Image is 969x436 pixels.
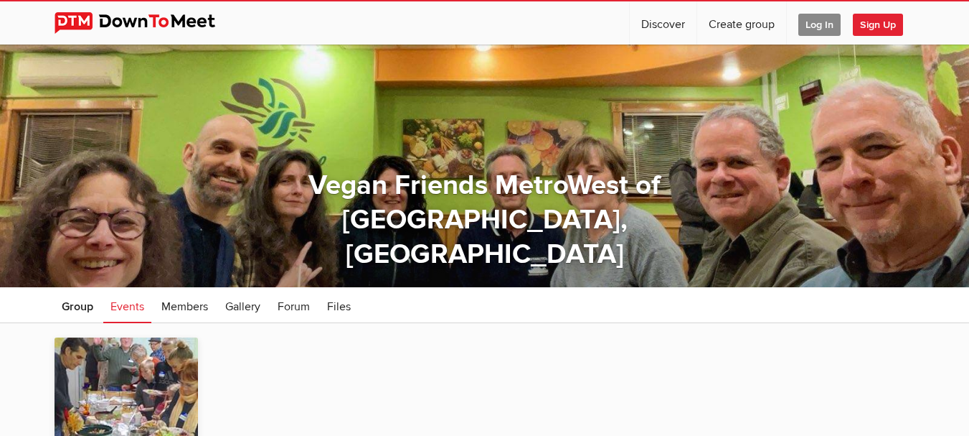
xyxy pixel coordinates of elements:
a: Sign Up [853,1,914,45]
a: Group [55,287,100,323]
span: Log In [798,14,841,36]
span: Forum [278,300,310,314]
span: Gallery [225,300,260,314]
a: Members [154,287,215,323]
a: Events [103,287,151,323]
a: Log In [787,1,852,45]
img: DownToMeet [55,12,237,34]
span: Members [161,300,208,314]
a: Discover [630,1,696,45]
span: Files [327,300,351,314]
span: Group [62,300,93,314]
a: Gallery [218,287,268,323]
a: Files [320,287,358,323]
a: Create group [697,1,786,45]
span: Events [110,300,144,314]
a: Vegan Friends MetroWest of [GEOGRAPHIC_DATA], [GEOGRAPHIC_DATA] [308,169,661,271]
span: Sign Up [853,14,903,36]
a: Forum [270,287,317,323]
